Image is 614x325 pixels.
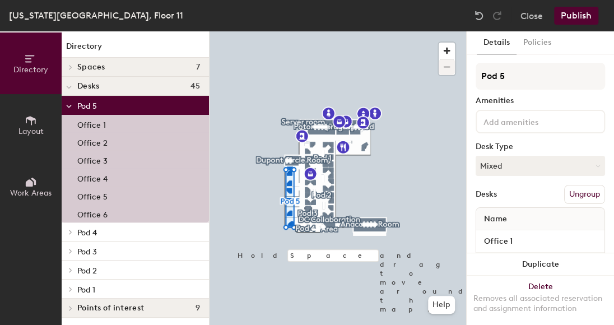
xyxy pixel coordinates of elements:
[77,135,108,148] p: Office 2
[13,65,48,75] span: Directory
[77,63,105,72] span: Spaces
[77,117,106,130] p: Office 1
[476,156,605,176] button: Mixed
[564,185,605,204] button: Ungroup
[473,10,485,21] img: Undo
[467,253,614,276] button: Duplicate
[77,171,108,184] p: Office 4
[62,40,209,58] h1: Directory
[467,276,614,325] button: DeleteRemoves all associated reservation and assignment information
[77,228,97,238] span: Pod 4
[77,82,99,91] span: Desks
[481,114,582,128] input: Add amenities
[9,8,183,22] div: [US_STATE][GEOGRAPHIC_DATA], Floor 11
[473,294,607,314] div: Removes all associated reservation and assignment information
[520,7,543,25] button: Close
[476,142,605,151] div: Desk Type
[77,266,97,276] span: Pod 2
[517,31,558,54] button: Policies
[428,296,455,314] button: Help
[478,234,602,249] input: Unnamed desk
[77,207,108,220] p: Office 6
[10,188,52,198] span: Work Areas
[18,127,44,136] span: Layout
[77,304,144,313] span: Points of interest
[77,189,108,202] p: Office 5
[491,10,503,21] img: Redo
[554,7,598,25] button: Publish
[77,153,108,166] p: Office 3
[77,101,97,111] span: Pod 5
[477,31,517,54] button: Details
[190,82,200,91] span: 45
[196,304,200,313] span: 9
[77,285,95,295] span: Pod 1
[476,96,605,105] div: Amenities
[196,63,200,72] span: 7
[476,190,497,199] div: Desks
[77,247,97,257] span: Pod 3
[478,209,513,229] span: Name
